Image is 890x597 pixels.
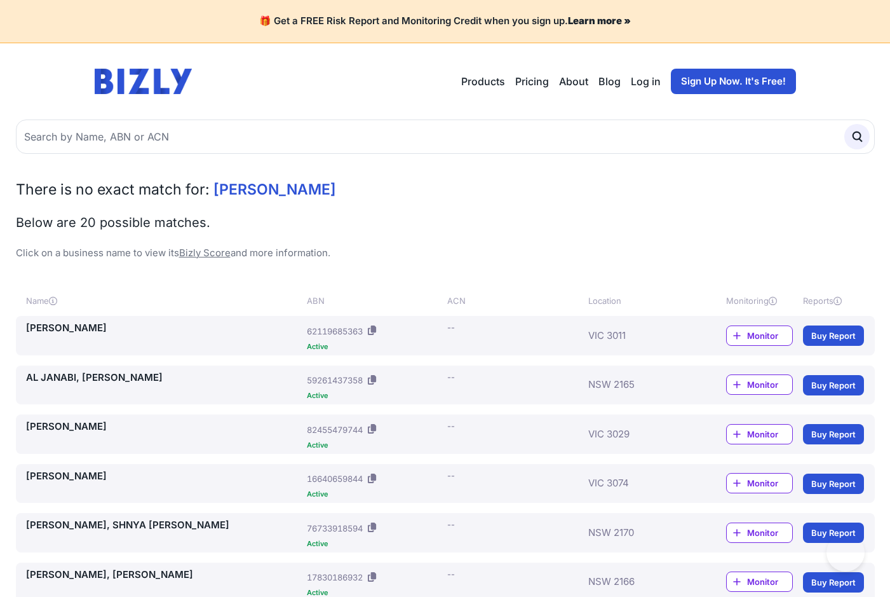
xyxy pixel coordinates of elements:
[307,325,363,338] div: 62119685363
[447,294,583,307] div: ACN
[726,424,793,444] a: Monitor
[26,469,302,484] a: [PERSON_NAME]
[461,74,505,89] button: Products
[747,378,792,391] span: Monitor
[26,420,302,434] a: [PERSON_NAME]
[16,181,210,198] span: There is no exact match for:
[747,329,792,342] span: Monitor
[803,523,864,543] a: Buy Report
[307,294,442,307] div: ABN
[588,568,689,597] div: NSW 2166
[803,572,864,593] a: Buy Report
[726,374,793,395] a: Monitor
[307,522,363,535] div: 76733918594
[447,420,455,432] div: --
[826,533,865,572] iframe: Toggle Customer Support
[447,518,455,531] div: --
[213,181,336,198] span: [PERSON_NAME]
[631,74,661,89] a: Log in
[747,477,792,490] span: Monitor
[16,246,875,261] p: Click on a business name to view its and more information.
[307,374,363,387] div: 59261437358
[726,572,793,592] a: Monitor
[16,120,875,154] input: Search by Name, ABN or ACN
[307,540,442,547] div: Active
[726,523,793,543] a: Monitor
[307,392,442,399] div: Active
[588,294,689,307] div: Location
[26,321,302,336] a: [PERSON_NAME]
[568,15,631,27] a: Learn more »
[803,424,864,444] a: Buy Report
[747,526,792,539] span: Monitor
[26,568,302,582] a: [PERSON_NAME], [PERSON_NAME]
[447,371,455,383] div: --
[179,247,231,259] a: Bizly Score
[307,343,442,350] div: Active
[803,294,864,307] div: Reports
[26,371,302,385] a: AL JANABI, [PERSON_NAME]
[307,589,442,596] div: Active
[307,472,363,485] div: 16640659844
[307,571,363,584] div: 17830186932
[307,491,442,498] div: Active
[588,371,689,400] div: NSW 2165
[803,474,864,494] a: Buy Report
[447,321,455,334] div: --
[447,568,455,580] div: --
[726,473,793,493] a: Monitor
[307,442,442,449] div: Active
[447,469,455,482] div: --
[726,326,793,346] a: Monitor
[598,74,621,89] a: Blog
[559,74,588,89] a: About
[803,375,864,395] a: Buy Report
[26,518,302,533] a: [PERSON_NAME], SHNYA [PERSON_NAME]
[726,294,793,307] div: Monitoring
[588,518,689,547] div: NSW 2170
[15,15,875,27] h4: 🎁 Get a FREE Risk Report and Monitoring Credit when you sign up.
[588,469,689,498] div: VIC 3074
[588,420,689,449] div: VIC 3029
[26,294,302,307] div: Name
[747,575,792,588] span: Monitor
[803,326,864,346] a: Buy Report
[588,321,689,350] div: VIC 3011
[16,215,210,230] span: Below are 20 possible matches.
[515,74,549,89] a: Pricing
[307,423,363,436] div: 82455479744
[747,428,792,441] span: Monitor
[671,69,796,94] a: Sign Up Now. It's Free!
